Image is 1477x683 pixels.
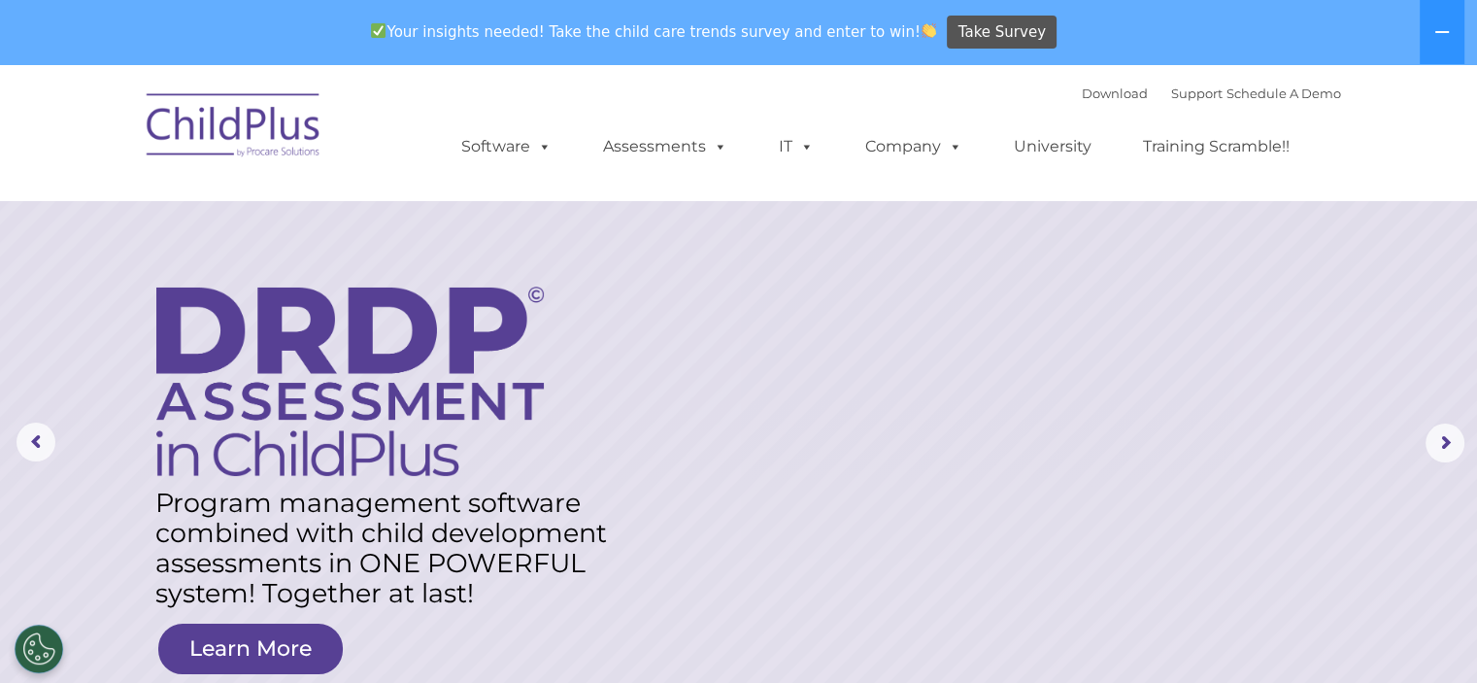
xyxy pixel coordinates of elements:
span: Take Survey [958,16,1046,50]
a: Schedule A Demo [1226,85,1341,101]
a: Software [442,127,571,166]
a: University [994,127,1111,166]
span: Last name [270,128,329,143]
font: | [1082,85,1341,101]
a: Take Survey [947,16,1057,50]
button: Cookies Settings [15,625,63,673]
a: Assessments [584,127,747,166]
img: ✅ [371,23,386,38]
a: Download [1082,85,1148,101]
a: Support [1171,85,1223,101]
img: ChildPlus by Procare Solutions [137,80,331,177]
a: Company [846,127,982,166]
img: DRDP Assessment in ChildPlus [156,287,544,476]
img: 👏 [922,23,936,38]
a: Learn More [158,624,343,674]
a: IT [759,127,833,166]
span: Your insights needed! Take the child care trends survey and enter to win! [363,13,945,51]
a: Training Scramble!! [1124,127,1309,166]
span: Phone number [270,208,352,222]
rs-layer: Program management software combined with child development assessments in ONE POWERFUL system! T... [155,488,628,608]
